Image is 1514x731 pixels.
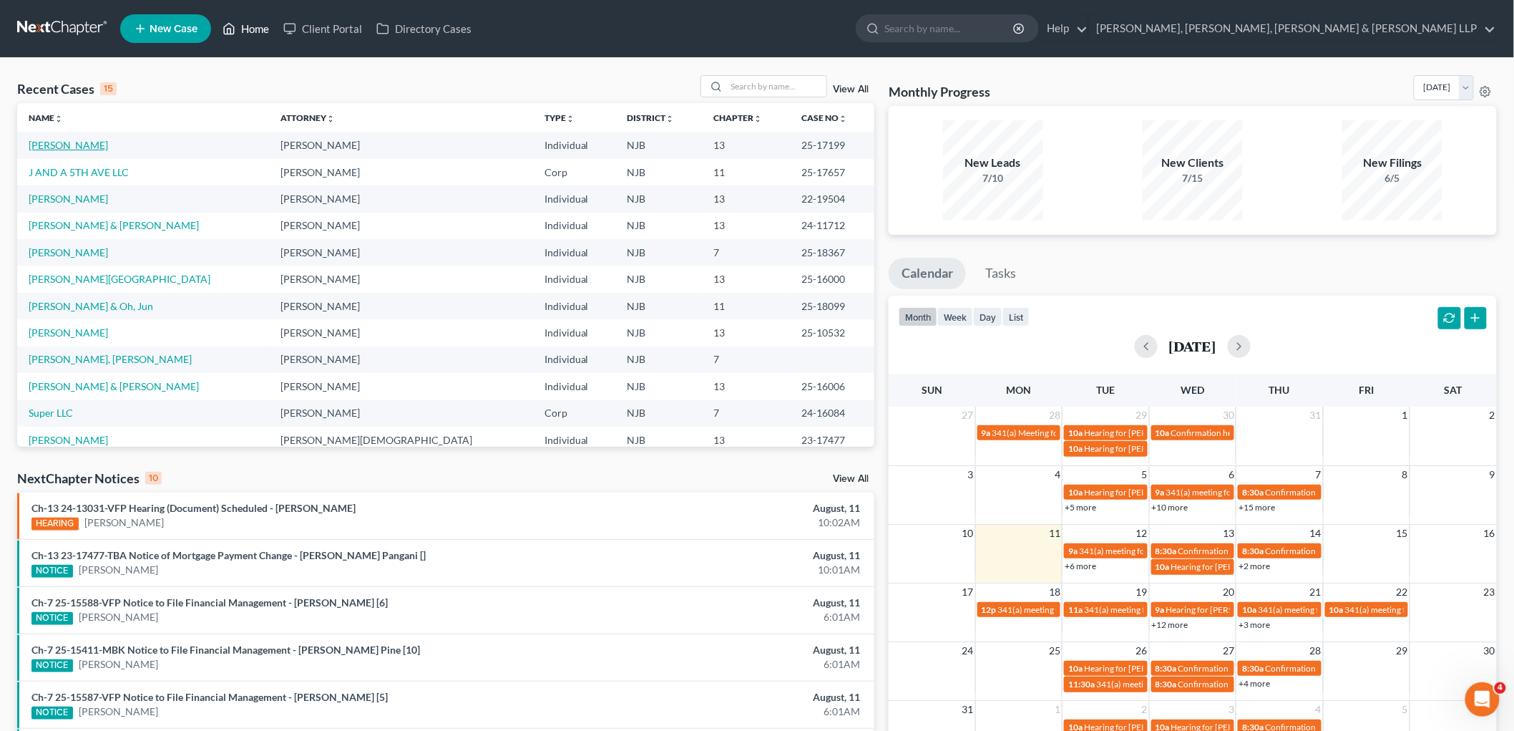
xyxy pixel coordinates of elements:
[79,563,158,577] a: [PERSON_NAME]
[84,515,164,530] a: [PERSON_NAME]
[702,266,790,292] td: 13
[79,610,158,624] a: [PERSON_NAME]
[593,705,860,719] div: 6:01AM
[615,213,702,239] td: NJB
[961,701,975,718] span: 31
[1242,604,1256,615] span: 10a
[1047,584,1062,601] span: 18
[1342,171,1442,185] div: 6/5
[665,115,674,123] i: unfold_more
[533,239,616,266] td: Individual
[1242,663,1264,674] span: 8:30a
[998,604,1136,615] span: 341(a) meeting for [PERSON_NAME]
[884,15,1015,42] input: Search by name...
[967,466,975,483] span: 3
[702,159,790,185] td: 11
[269,347,533,373] td: [PERSON_NAME]
[1068,604,1083,615] span: 11a
[1242,546,1264,556] span: 8:30a
[1258,604,1396,615] span: 341(a) meeting for [PERSON_NAME]
[533,373,616,400] td: Individual
[1068,663,1083,674] span: 10a
[215,16,276,42] a: Home
[615,319,702,346] td: NJB
[1395,642,1410,659] span: 29
[702,239,790,266] td: 7
[790,427,874,453] td: 23-17477
[1465,682,1500,717] iframe: Intercom live chat
[31,502,356,514] a: Ch-13 24-13031-VFP Hearing (Document) Scheduled - [PERSON_NAME]
[593,657,860,672] div: 6:01AM
[790,373,874,400] td: 25-16006
[753,115,762,123] i: unfold_more
[269,400,533,427] td: [PERSON_NAME]
[1483,642,1497,659] span: 30
[593,643,860,657] div: August, 11
[593,548,860,563] div: August, 11
[702,132,790,158] td: 13
[1152,502,1188,513] a: +10 more
[992,427,1131,438] span: 341(a) Meeting for [PERSON_NAME]
[1156,663,1177,674] span: 8:30a
[702,427,790,453] td: 13
[1065,502,1096,513] a: +5 more
[627,112,674,123] a: Districtunfold_more
[29,353,192,365] a: [PERSON_NAME], [PERSON_NAME]
[1084,604,1222,615] span: 341(a) meeting for [PERSON_NAME]
[1221,525,1236,542] span: 13
[1156,487,1165,498] span: 9a
[1395,584,1410,601] span: 22
[790,400,874,427] td: 24-16084
[943,155,1043,171] div: New Leads
[566,115,575,123] i: unfold_more
[1135,407,1149,424] span: 29
[29,407,73,419] a: Super LLC
[790,159,874,185] td: 25-17657
[269,373,533,400] td: [PERSON_NAME]
[1269,384,1290,396] span: Thu
[1156,679,1177,689] span: 8:30a
[1445,384,1462,396] span: Sat
[31,549,426,561] a: Ch-13 23-17477-TBA Notice of Mortgage Payment Change - [PERSON_NAME] Pangani []
[615,293,702,319] td: NJB
[1483,525,1497,542] span: 16
[702,347,790,373] td: 7
[1141,466,1149,483] span: 5
[937,307,973,326] button: week
[29,193,108,205] a: [PERSON_NAME]
[922,384,942,396] span: Sun
[833,84,869,95] a: View All
[1166,487,1380,498] span: 341(a) meeting for [PERSON_NAME] & [PERSON_NAME]
[615,347,702,373] td: NJB
[31,565,73,578] div: NOTICE
[533,427,616,453] td: Individual
[1488,407,1497,424] span: 2
[1221,407,1236,424] span: 30
[615,132,702,158] td: NJB
[1178,663,1341,674] span: Confirmation hearing for [PERSON_NAME]
[1089,16,1496,42] a: [PERSON_NAME], [PERSON_NAME], [PERSON_NAME] & [PERSON_NAME] LLP
[1097,384,1115,396] span: Tue
[593,610,860,624] div: 6:01AM
[790,319,874,346] td: 25-10532
[31,691,388,703] a: Ch-7 25-15587-VFP Notice to File Financial Management - [PERSON_NAME] [5]
[1171,561,1283,572] span: Hearing for [PERSON_NAME]
[29,434,108,446] a: [PERSON_NAME]
[790,266,874,292] td: 25-16000
[280,112,335,123] a: Attorneyunfold_more
[29,112,63,123] a: Nameunfold_more
[615,400,702,427] td: NJB
[1483,584,1497,601] span: 23
[961,407,975,424] span: 27
[1068,427,1083,438] span: 10a
[533,293,616,319] td: Individual
[593,563,860,577] div: 10:01AM
[31,707,73,720] div: NOTICE
[1156,546,1177,556] span: 8:30a
[1359,384,1374,396] span: Fri
[1495,682,1506,694] span: 4
[1135,525,1149,542] span: 12
[17,470,162,487] div: NextChapter Notices
[1395,525,1410,542] span: 15
[1084,663,1196,674] span: Hearing for [PERSON_NAME]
